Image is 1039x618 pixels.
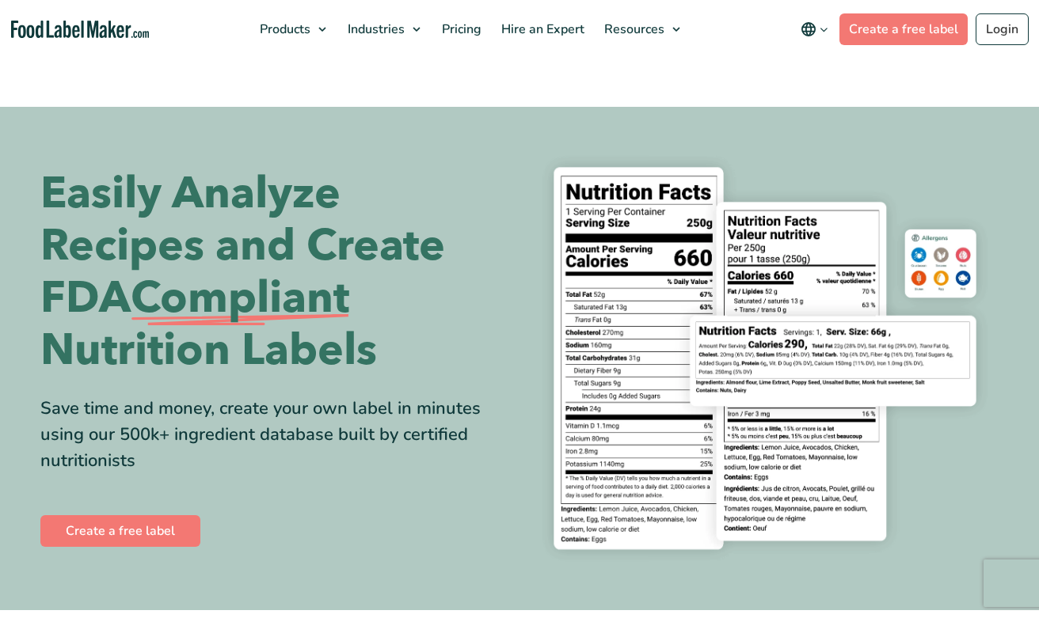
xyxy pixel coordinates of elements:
[599,21,666,38] span: Resources
[131,272,349,324] span: Compliant
[839,13,968,45] a: Create a free label
[976,13,1029,45] a: Login
[497,21,586,38] span: Hire an Expert
[255,21,312,38] span: Products
[343,21,406,38] span: Industries
[40,168,508,377] h1: Easily Analyze Recipes and Create FDA Nutrition Labels
[437,21,483,38] span: Pricing
[40,396,508,474] div: Save time and money, create your own label in minutes using our 500k+ ingredient database built b...
[40,515,200,547] a: Create a free label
